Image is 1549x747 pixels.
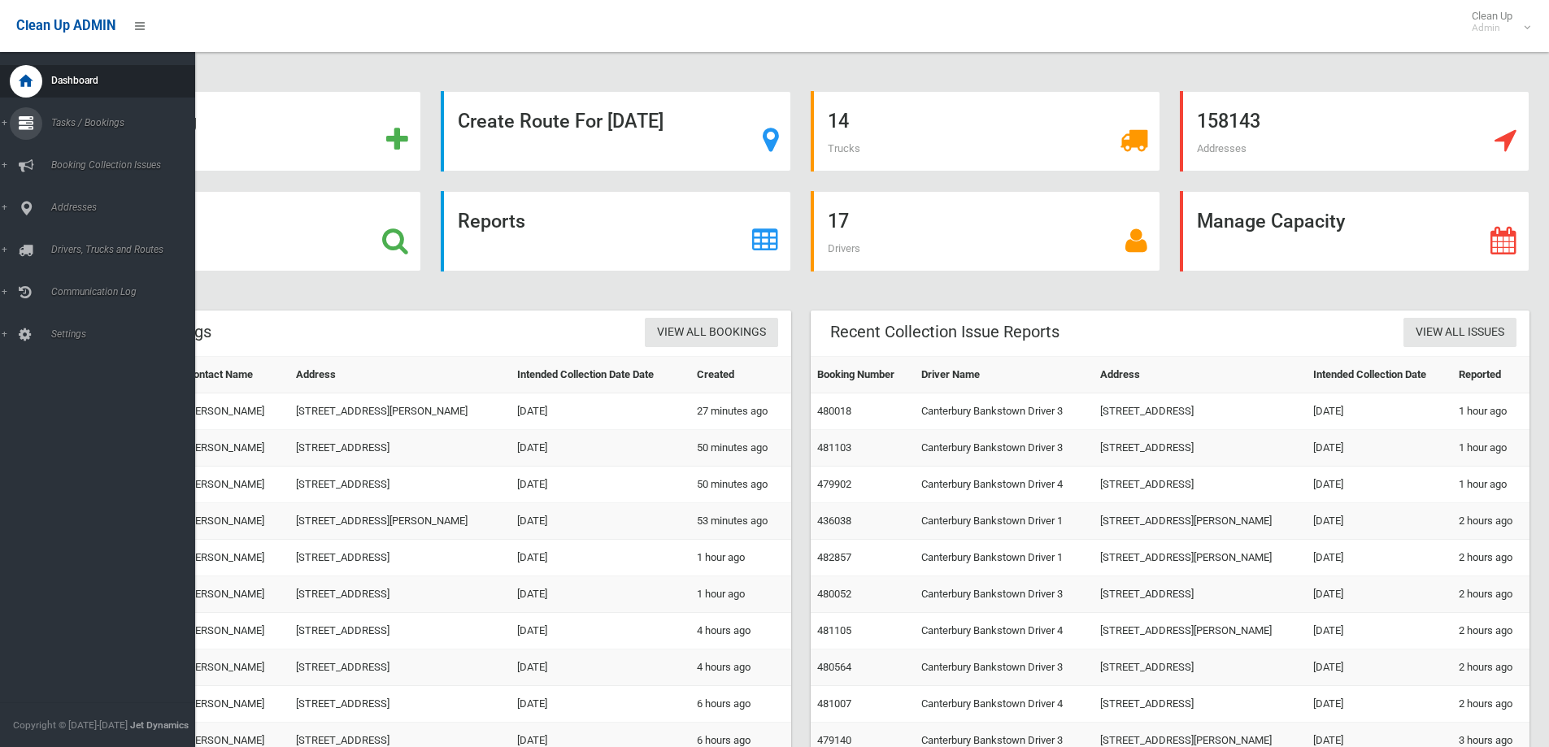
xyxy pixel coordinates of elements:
td: Canterbury Bankstown Driver 3 [915,393,1094,430]
span: Communication Log [46,286,207,297]
td: [PERSON_NAME] [180,393,289,430]
span: Drivers [828,242,860,254]
td: 6 hours ago [690,686,791,723]
td: [PERSON_NAME] [180,540,289,576]
th: Booking Number [811,357,915,393]
td: [STREET_ADDRESS][PERSON_NAME] [1094,540,1307,576]
span: Trucks [828,142,860,154]
td: Canterbury Bankstown Driver 4 [915,613,1094,649]
td: [DATE] [511,576,690,613]
td: 27 minutes ago [690,393,791,430]
a: Create Route For [DATE] [441,91,790,172]
a: 480052 [817,588,851,600]
a: View All Issues [1403,318,1516,348]
td: [DATE] [1307,503,1452,540]
a: 158143 Addresses [1180,91,1529,172]
a: 481007 [817,697,851,710]
td: 1 hour ago [1452,430,1529,467]
span: Addresses [46,202,207,213]
td: Canterbury Bankstown Driver 4 [915,686,1094,723]
td: 1 hour ago [690,540,791,576]
th: Created [690,357,791,393]
th: Reported [1452,357,1529,393]
td: [DATE] [511,503,690,540]
strong: 158143 [1197,110,1260,132]
td: [STREET_ADDRESS] [289,649,511,686]
a: 481105 [817,624,851,636]
td: [DATE] [511,649,690,686]
a: 482857 [817,551,851,563]
td: [DATE] [1307,613,1452,649]
td: 50 minutes ago [690,467,791,503]
th: Address [289,357,511,393]
th: Intended Collection Date Date [511,357,690,393]
td: [STREET_ADDRESS] [1094,686,1307,723]
strong: Reports [458,210,525,232]
strong: Jet Dynamics [130,719,189,731]
td: Canterbury Bankstown Driver 1 [915,540,1094,576]
td: [DATE] [1307,686,1452,723]
a: 480018 [817,405,851,417]
td: 50 minutes ago [690,430,791,467]
td: [STREET_ADDRESS] [1094,576,1307,613]
td: [STREET_ADDRESS][PERSON_NAME] [1094,503,1307,540]
td: [STREET_ADDRESS][PERSON_NAME] [289,393,511,430]
td: [STREET_ADDRESS] [289,686,511,723]
td: [DATE] [1307,430,1452,467]
a: Manage Capacity [1180,191,1529,271]
strong: 14 [828,110,849,132]
strong: Create Route For [DATE] [458,110,664,132]
a: 436038 [817,515,851,527]
td: [PERSON_NAME] [180,613,289,649]
td: Canterbury Bankstown Driver 4 [915,467,1094,503]
td: [STREET_ADDRESS] [1094,393,1307,430]
td: [DATE] [511,467,690,503]
span: Tasks / Bookings [46,117,207,128]
span: Dashboard [46,75,207,86]
td: [DATE] [1307,467,1452,503]
td: 2 hours ago [1452,576,1529,613]
a: 14 Trucks [811,91,1160,172]
td: [DATE] [1307,540,1452,576]
td: [PERSON_NAME] [180,430,289,467]
td: [STREET_ADDRESS][PERSON_NAME] [289,503,511,540]
td: [PERSON_NAME] [180,576,289,613]
th: Contact Name [180,357,289,393]
span: Addresses [1197,142,1247,154]
a: 17 Drivers [811,191,1160,271]
a: Reports [441,191,790,271]
td: [STREET_ADDRESS] [289,430,511,467]
td: [STREET_ADDRESS][PERSON_NAME] [1094,613,1307,649]
span: Copyright © [DATE]-[DATE] [13,719,128,731]
td: Canterbury Bankstown Driver 3 [915,576,1094,613]
td: [DATE] [511,540,690,576]
td: 2 hours ago [1452,613,1529,649]
a: View All Bookings [645,318,778,348]
td: [STREET_ADDRESS] [289,576,511,613]
td: Canterbury Bankstown Driver 1 [915,503,1094,540]
td: Canterbury Bankstown Driver 3 [915,649,1094,686]
strong: Manage Capacity [1197,210,1345,232]
span: Booking Collection Issues [46,159,207,171]
td: [DATE] [511,393,690,430]
th: Intended Collection Date [1307,357,1452,393]
td: 4 hours ago [690,613,791,649]
td: [PERSON_NAME] [180,686,289,723]
td: [DATE] [1307,576,1452,613]
a: 479140 [817,734,851,746]
td: Canterbury Bankstown Driver 3 [915,430,1094,467]
td: [STREET_ADDRESS] [1094,467,1307,503]
td: 2 hours ago [1452,686,1529,723]
td: [STREET_ADDRESS] [1094,430,1307,467]
a: Add Booking [72,91,421,172]
td: 2 hours ago [1452,649,1529,686]
td: [DATE] [511,613,690,649]
td: 2 hours ago [1452,540,1529,576]
small: Admin [1472,22,1512,34]
td: 1 hour ago [690,576,791,613]
span: Drivers, Trucks and Routes [46,244,207,255]
a: Search [72,191,421,271]
td: [PERSON_NAME] [180,649,289,686]
td: 53 minutes ago [690,503,791,540]
td: [STREET_ADDRESS] [289,613,511,649]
